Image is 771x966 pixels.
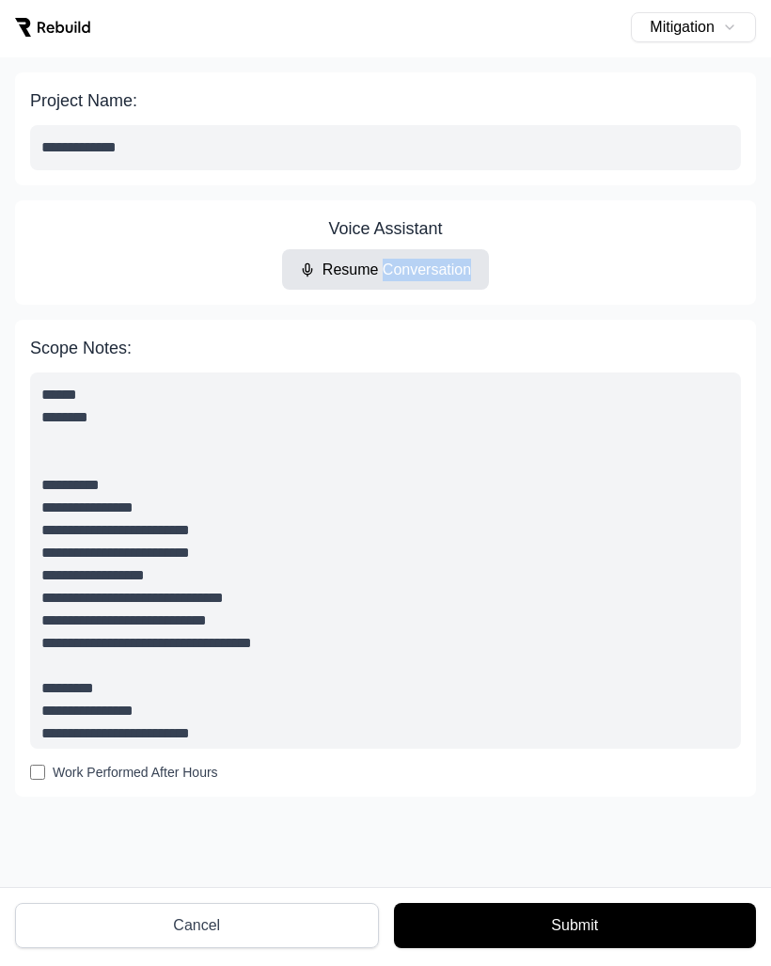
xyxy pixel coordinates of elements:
[328,218,442,245] h3: Voice Assistant
[53,766,218,784] span: Work Performed After Hours
[282,252,490,293] button: Resume Conversation
[30,768,45,783] input: Work Performed After Hours
[394,906,756,951] button: Submit
[15,906,379,951] button: Cancel
[15,21,90,40] img: Rebuild
[30,90,741,117] label: Project Name:
[30,338,741,364] label: Scope Notes:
